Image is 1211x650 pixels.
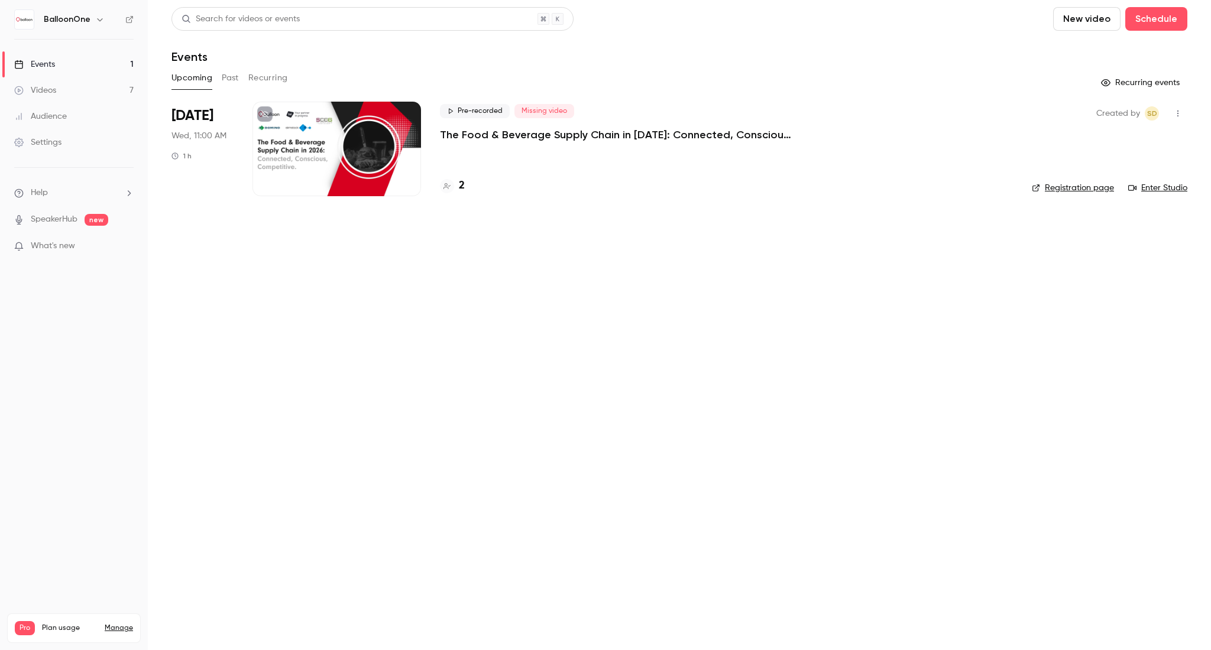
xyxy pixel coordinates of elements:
h1: Events [171,50,208,64]
span: Sitara Duggal [1145,106,1159,121]
a: Enter Studio [1128,182,1187,194]
span: Pro [15,621,35,635]
button: Past [222,69,239,87]
a: Registration page [1032,182,1114,194]
a: Manage [105,623,133,633]
span: new [85,214,108,226]
div: Oct 29 Wed, 11:00 AM (Europe/London) [171,102,234,196]
span: Missing video [514,104,574,118]
div: Settings [14,136,61,148]
a: 2 [440,178,465,194]
span: Plan usage [42,623,98,633]
button: Recurring [248,69,288,87]
button: Recurring events [1096,73,1187,92]
button: New video [1053,7,1121,31]
div: Events [14,58,55,70]
div: Videos [14,84,56,96]
span: What's new [31,240,75,252]
div: Audience [14,110,67,122]
div: 1 h [171,151,192,161]
a: SpeakerHub [31,213,77,226]
span: Created by [1096,106,1140,121]
span: Help [31,187,48,199]
li: help-dropdown-opener [14,187,134,199]
span: [DATE] [171,106,213,125]
span: Pre-recorded [440,104,510,118]
h4: 2 [459,178,465,194]
button: Schedule [1125,7,1187,31]
div: Search for videos or events [182,13,300,25]
img: BalloonOne [15,10,34,29]
h6: BalloonOne [44,14,90,25]
span: SD [1147,106,1157,121]
a: The Food & Beverage Supply Chain in [DATE]: Connected, Conscious, Competitive. [440,128,795,142]
span: Wed, 11:00 AM [171,130,226,142]
button: Upcoming [171,69,212,87]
